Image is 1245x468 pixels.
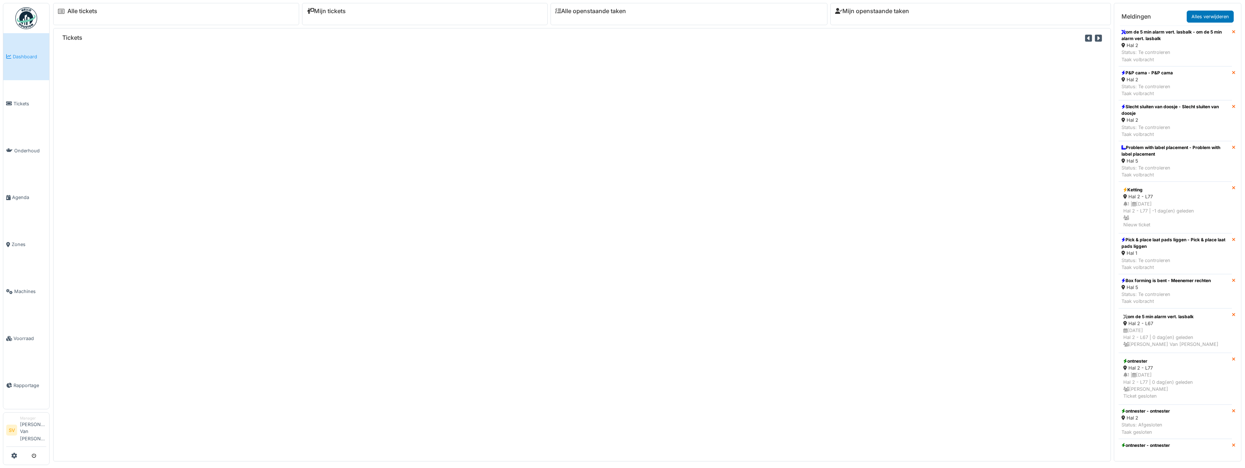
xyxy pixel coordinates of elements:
a: P&P cama - P&P cama Hal 2 Status: Te controlerenTaak volbracht [1119,66,1232,101]
a: Mijn openstaande taken [835,8,909,15]
h6: Meldingen [1121,13,1151,20]
div: 1 | [DATE] Hal 2 - L77 | -1 dag(en) geleden Nieuw ticket [1123,200,1227,229]
a: om de 5 min alarm vert. lasbalk Hal 2 - L67 [DATE]Hal 2 - L67 | 0 dag(en) geleden [PERSON_NAME] V... [1119,308,1232,353]
div: Status: Te controleren Taak volbracht [1121,164,1229,178]
div: Status: Te controleren Taak volbracht [1121,83,1173,97]
div: Status: Te controleren Taak volbracht [1121,49,1229,63]
a: Ketting Hal 2 - L77 1 |[DATE]Hal 2 - L77 | -1 dag(en) geleden Nieuw ticket [1119,182,1232,233]
div: Hal 2 [1121,414,1170,421]
a: Dashboard [3,33,49,80]
div: Status: Te controleren Taak volbracht [1121,257,1229,271]
a: Problem with label placement - Problem with label placement Hal 5 Status: Te controlerenTaak volb... [1119,141,1232,182]
span: Zones [12,241,46,248]
div: Hal 2 - L77 [1123,193,1227,200]
span: Agenda [12,194,46,201]
div: om de 5 min alarm vert. lasbalk [1123,313,1227,320]
div: Box forming is bent - Meenemer rechten [1121,277,1211,284]
span: Rapportage [13,382,46,389]
a: Mijn tickets [307,8,346,15]
div: Manager [20,416,46,421]
a: Alles verwijderen [1187,11,1234,23]
div: Hal 2 [1121,42,1229,49]
span: Voorraad [13,335,46,342]
a: Machines [3,268,49,315]
div: Problem with label placement - Problem with label placement [1121,144,1229,157]
a: om de 5 min alarm vert. lasbalk - om de 5 min alarm vert. lasbalk Hal 2 Status: Te controlerenTaa... [1119,26,1232,66]
span: Onderhoud [14,147,46,154]
div: Hal 1 [1121,250,1229,257]
a: Box forming is bent - Meenemer rechten Hal 5 Status: Te controlerenTaak volbracht [1119,274,1232,308]
a: Tickets [3,80,49,127]
div: Status: Afgesloten Taak gesloten [1121,421,1170,435]
h6: Tickets [62,34,82,41]
a: Alle tickets [67,8,97,15]
a: SV Manager[PERSON_NAME] Van [PERSON_NAME] [6,416,46,447]
a: ontnester - ontnester Hal 2 Status: AfgeslotenTaak gesloten [1119,405,1232,439]
a: Agenda [3,174,49,221]
div: ontnester - ontnester [1121,408,1170,414]
div: ontnester [1123,358,1227,364]
a: Onderhoud [3,127,49,174]
a: ontnester Hal 2 - L77 1 |[DATE]Hal 2 - L77 | 0 dag(en) geleden [PERSON_NAME]Ticket gesloten [1119,353,1232,405]
div: om de 5 min alarm vert. lasbalk - om de 5 min alarm vert. lasbalk [1121,29,1229,42]
span: Tickets [13,100,46,107]
span: Dashboard [13,53,46,60]
div: Status: Te controleren Taak volbracht [1121,124,1229,138]
div: Hal 2 [1121,76,1173,83]
div: [DATE] Hal 2 - L67 | 0 dag(en) geleden [PERSON_NAME] Van [PERSON_NAME] [1123,327,1227,348]
div: Hal 5 [1121,157,1229,164]
div: Slecht sluiten van doosje - Slecht sluiten van doosje [1121,104,1229,117]
a: Alle openstaande taken [555,8,626,15]
li: [PERSON_NAME] Van [PERSON_NAME] [20,416,46,445]
a: Zones [3,221,49,268]
a: Rapportage [3,362,49,409]
div: ontnester - ontnester [1121,442,1170,449]
li: SV [6,425,17,436]
a: Pick & place laat pads liggen - Pick & place laat pads liggen Hal 1 Status: Te controlerenTaak vo... [1119,233,1232,274]
div: Hal 2 [1121,117,1229,124]
img: Badge_color-CXgf-gQk.svg [15,7,37,29]
div: Status: Te controleren Taak volbracht [1121,291,1211,305]
span: Machines [14,288,46,295]
div: Hal 5 [1121,284,1211,291]
a: Slecht sluiten van doosje - Slecht sluiten van doosje Hal 2 Status: Te controlerenTaak volbracht [1119,100,1232,141]
div: Hal 2 - L67 [1123,320,1227,327]
div: Ketting [1123,187,1227,193]
div: Pick & place laat pads liggen - Pick & place laat pads liggen [1121,237,1229,250]
div: 1 | [DATE] Hal 2 - L77 | 0 dag(en) geleden [PERSON_NAME] Ticket gesloten [1123,371,1227,399]
div: P&P cama - P&P cama [1121,70,1173,76]
div: Hal 2 - L77 [1123,364,1227,371]
a: Voorraad [3,315,49,362]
